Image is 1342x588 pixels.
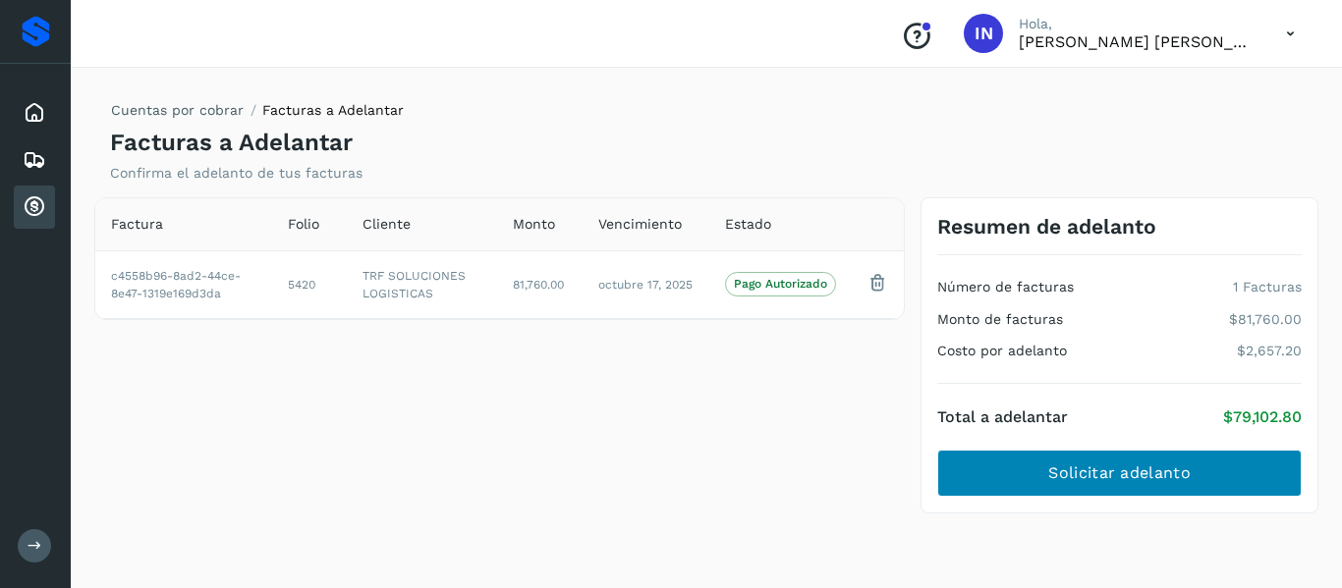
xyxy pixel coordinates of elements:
span: Factura [111,214,163,235]
div: Inicio [14,91,55,134]
p: $2,657.20 [1237,343,1302,359]
td: c4558b96-8ad2-44ce-8e47-1319e169d3da [95,250,272,318]
span: Folio [288,214,319,235]
span: Cliente [363,214,411,235]
p: 1 Facturas [1233,279,1302,295]
p: IGNACIO NAGAYA LOPEZ [1019,32,1255,51]
span: Vencimiento [598,214,682,235]
h4: Monto de facturas [937,311,1063,328]
p: $81,760.00 [1229,311,1302,328]
span: octubre 17, 2025 [598,278,693,292]
p: Confirma el adelanto de tus facturas [110,165,363,182]
a: Cuentas por cobrar [111,102,244,118]
h4: Total a adelantar [937,407,1068,426]
button: Solicitar adelanto [937,450,1302,497]
p: $79,102.80 [1223,407,1302,426]
nav: breadcrumb [110,100,404,129]
h4: Costo por adelanto [937,343,1067,359]
div: Embarques [14,138,55,182]
span: Facturas a Adelantar [262,102,404,118]
h4: Número de facturas [937,279,1074,295]
h3: Resumen de adelanto [937,214,1156,239]
div: Cuentas por cobrar [14,186,55,229]
span: 81,760.00 [513,278,564,292]
h4: Facturas a Adelantar [110,129,353,157]
p: Hola, [1019,16,1255,32]
span: Estado [725,214,771,235]
td: 5420 [272,250,347,318]
span: Solicitar adelanto [1048,462,1190,484]
span: Monto [513,214,555,235]
p: Pago Autorizado [734,277,827,291]
td: TRF SOLUCIONES LOGISTICAS [347,250,497,318]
